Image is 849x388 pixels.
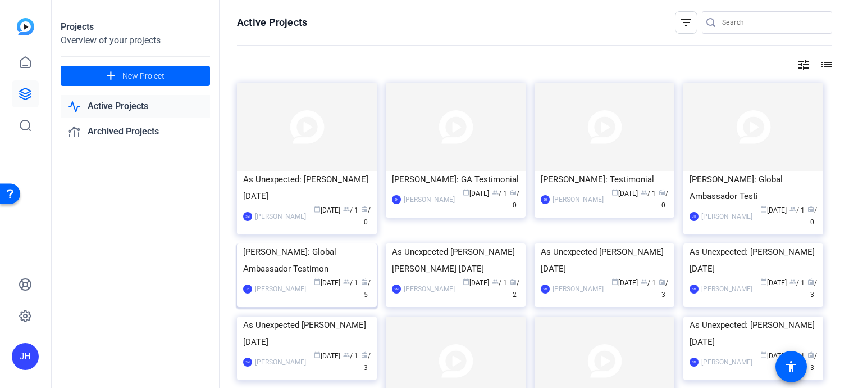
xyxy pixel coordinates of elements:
span: group [641,278,647,285]
a: Active Projects [61,95,210,118]
span: / 0 [807,206,817,226]
span: calendar_today [463,278,469,285]
span: [DATE] [760,352,787,360]
div: SM [690,358,699,367]
span: calendar_today [760,206,767,213]
span: / 3 [361,352,371,372]
span: / 3 [659,279,668,299]
div: [PERSON_NAME] [255,357,306,368]
span: calendar_today [314,351,321,358]
span: / 3 [807,352,817,372]
span: group [492,189,499,196]
span: calendar_today [611,189,618,196]
div: JH [690,212,699,221]
div: As Unexpected [PERSON_NAME] [DATE] [243,317,371,350]
input: Search [722,16,823,29]
div: [PERSON_NAME] [701,211,752,222]
span: radio [659,189,665,196]
span: / 5 [361,279,371,299]
span: radio [361,278,368,285]
span: [DATE] [760,206,787,214]
span: [DATE] [611,279,638,287]
span: New Project [122,70,165,82]
div: [PERSON_NAME] [553,283,604,295]
div: As Unexpected: [PERSON_NAME] [DATE] [690,317,817,350]
span: calendar_today [314,206,321,213]
div: SM [243,358,252,367]
span: / 1 [343,206,358,214]
span: [DATE] [760,279,787,287]
div: JH [541,195,550,204]
mat-icon: filter_list [679,16,693,29]
div: [PERSON_NAME]: Global Ambassador Testi [690,171,817,205]
span: / 1 [641,190,656,197]
span: group [492,278,499,285]
span: group [343,206,350,213]
div: SM [690,285,699,294]
div: [PERSON_NAME] [701,357,752,368]
span: / 0 [510,190,519,209]
span: radio [807,206,814,213]
div: As Unexpected [PERSON_NAME] [DATE] [541,243,668,277]
div: JH [243,285,252,294]
div: [PERSON_NAME]: Global Ambassador Testimon [243,243,371,277]
span: [DATE] [463,190,489,197]
span: calendar_today [463,189,469,196]
span: [DATE] [611,190,638,197]
mat-icon: add [104,69,118,83]
div: SM [392,285,401,294]
mat-icon: list [819,58,832,71]
span: / 0 [659,190,668,209]
span: / 0 [361,206,371,226]
span: / 1 [789,279,805,287]
div: Overview of your projects [61,34,210,47]
div: [PERSON_NAME] [404,194,455,205]
div: JH [392,195,401,204]
span: / 2 [510,279,519,299]
span: radio [510,189,517,196]
span: / 1 [492,190,507,197]
span: / 1 [492,279,507,287]
span: / 1 [343,352,358,360]
span: / 1 [641,279,656,287]
div: [PERSON_NAME] [553,194,604,205]
span: group [789,278,796,285]
span: / 3 [807,279,817,299]
span: [DATE] [463,279,489,287]
span: group [789,206,796,213]
span: radio [807,351,814,358]
span: radio [361,206,368,213]
div: [PERSON_NAME] [701,283,752,295]
span: calendar_today [611,278,618,285]
div: As Unexpected [PERSON_NAME] [PERSON_NAME] [DATE] [392,243,519,277]
span: calendar_today [760,278,767,285]
mat-icon: tune [797,58,810,71]
div: SM [243,212,252,221]
mat-icon: accessibility [784,360,798,373]
img: blue-gradient.svg [17,18,34,35]
div: As Unexpected: [PERSON_NAME] [DATE] [243,171,371,205]
span: calendar_today [314,278,321,285]
span: radio [807,278,814,285]
span: radio [659,278,665,285]
div: [PERSON_NAME]: Testimonial [541,171,668,188]
div: [PERSON_NAME] [255,283,306,295]
a: Archived Projects [61,120,210,143]
div: [PERSON_NAME]: GA Testimonial [392,171,519,188]
span: [DATE] [314,352,340,360]
span: group [343,278,350,285]
div: JH [12,343,39,370]
span: group [343,351,350,358]
div: [PERSON_NAME] [255,211,306,222]
span: [DATE] [314,206,340,214]
span: calendar_today [760,351,767,358]
span: [DATE] [314,279,340,287]
div: As Unexpected: [PERSON_NAME] [DATE] [690,243,817,277]
button: New Project [61,66,210,86]
div: [PERSON_NAME] [404,283,455,295]
span: group [641,189,647,196]
span: / 1 [343,279,358,287]
span: radio [361,351,368,358]
div: SM [541,285,550,294]
div: Projects [61,20,210,34]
